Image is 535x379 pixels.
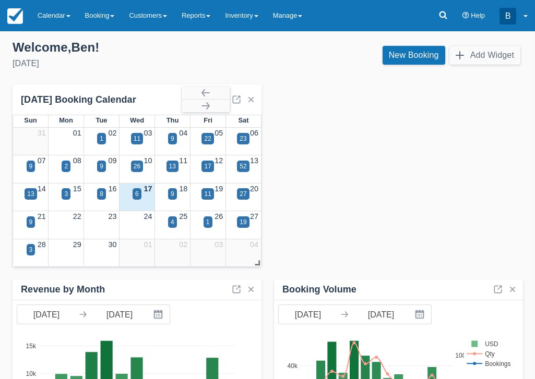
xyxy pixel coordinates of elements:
[73,240,81,249] a: 29
[167,116,179,124] span: Thu
[149,305,170,324] button: Interact with the calendar and add the check-in date for your trip.
[179,185,187,193] a: 18
[215,240,223,249] a: 03
[21,284,105,296] div: Revenue by Month
[130,116,144,124] span: Wed
[64,162,68,171] div: 2
[90,305,149,324] input: End Date
[250,185,258,193] a: 20
[109,129,117,137] a: 02
[109,185,117,193] a: 16
[238,116,248,124] span: Sat
[100,162,103,171] div: 9
[109,156,117,165] a: 09
[38,156,46,165] a: 07
[352,305,410,324] input: End Date
[13,57,259,70] div: [DATE]
[240,162,246,171] div: 52
[17,305,76,324] input: Start Date
[7,8,23,24] img: checkfront-main-nav-mini-logo.png
[204,134,211,143] div: 22
[204,189,211,199] div: 11
[250,156,258,165] a: 13
[215,212,223,221] a: 26
[282,284,356,296] div: Booking Volume
[24,116,37,124] span: Sun
[27,189,34,199] div: 13
[215,129,223,137] a: 05
[144,185,152,193] a: 17
[38,129,46,137] a: 31
[100,134,103,143] div: 1
[64,189,68,199] div: 3
[109,240,117,249] a: 30
[215,156,223,165] a: 12
[29,245,33,254] div: 3
[171,134,174,143] div: 9
[179,156,187,165] a: 11
[462,13,469,19] i: Help
[449,46,520,65] button: Add Widget
[206,217,210,227] div: 1
[134,134,140,143] div: 11
[240,189,246,199] div: 27
[500,8,516,25] div: B
[144,240,152,249] a: 01
[21,94,182,106] div: [DATE] Booking Calendar
[29,217,33,227] div: 9
[250,240,258,249] a: 04
[179,212,187,221] a: 25
[38,212,46,221] a: 21
[179,240,187,249] a: 02
[73,185,81,193] a: 15
[250,212,258,221] a: 27
[38,185,46,193] a: 14
[471,11,485,19] span: Help
[144,156,152,165] a: 10
[171,189,174,199] div: 9
[135,189,139,199] div: 6
[73,129,81,137] a: 01
[109,212,117,221] a: 23
[38,240,46,249] a: 28
[250,129,258,137] a: 06
[134,162,140,171] div: 26
[204,116,212,124] span: Fri
[179,129,187,137] a: 04
[100,189,103,199] div: 8
[410,305,431,324] button: Interact with the calendar and add the check-in date for your trip.
[204,162,211,171] div: 17
[59,116,73,124] span: Mon
[240,134,246,143] div: 23
[279,305,337,324] input: Start Date
[144,212,152,221] a: 24
[240,217,246,227] div: 19
[29,162,33,171] div: 9
[73,156,81,165] a: 08
[169,162,176,171] div: 13
[144,129,152,137] a: 03
[383,46,445,65] a: New Booking
[13,40,259,55] div: Welcome , Ben !
[215,185,223,193] a: 19
[73,212,81,221] a: 22
[171,217,174,227] div: 4
[96,116,107,124] span: Tue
